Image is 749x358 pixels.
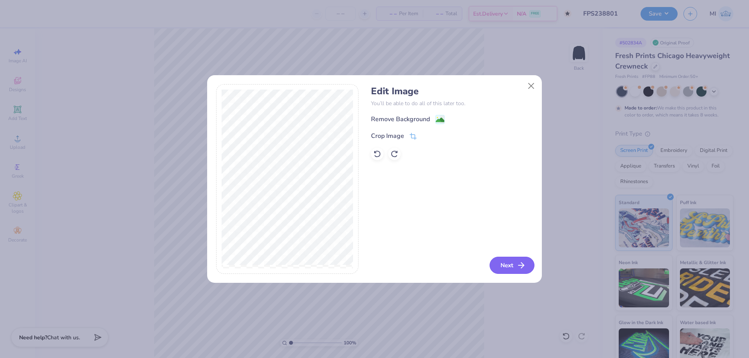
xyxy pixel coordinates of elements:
[371,131,404,141] div: Crop Image
[371,99,533,108] p: You’ll be able to do all of this later too.
[524,79,539,93] button: Close
[371,115,430,124] div: Remove Background
[371,86,533,97] h4: Edit Image
[490,257,534,274] button: Next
